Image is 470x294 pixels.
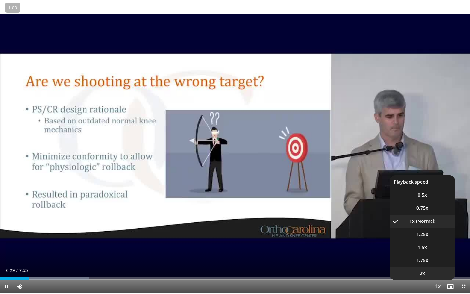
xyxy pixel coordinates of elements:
[457,280,470,293] button: Exit Fullscreen
[418,192,427,198] span: 0.5x
[444,280,457,293] button: Enable picture-in-picture mode
[16,268,18,273] span: /
[420,270,425,277] span: 2x
[416,205,428,211] span: 0.75x
[19,268,28,273] span: 7:55
[431,280,444,293] button: Playback Rate
[409,218,415,224] span: 1x
[13,280,26,293] button: Mute
[418,244,427,251] span: 1.5x
[416,257,428,264] span: 1.75x
[416,231,428,237] span: 1.25x
[6,268,15,273] span: 0:29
